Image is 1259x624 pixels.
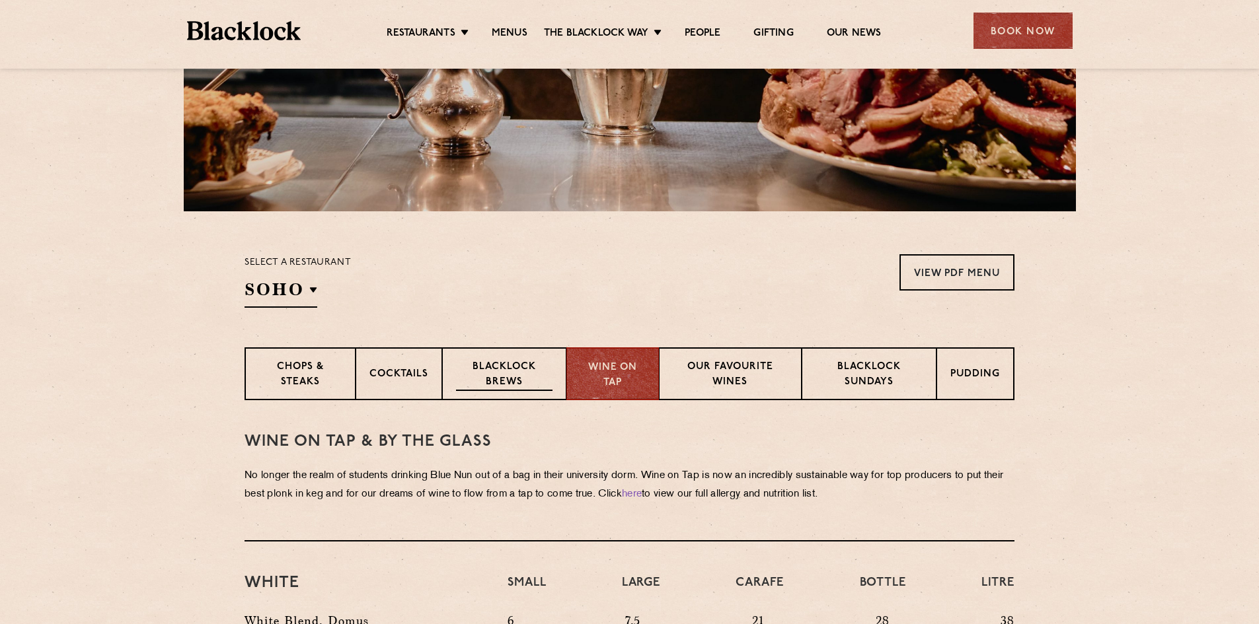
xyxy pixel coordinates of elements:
p: Blacklock Sundays [816,360,923,391]
a: Menus [492,27,527,42]
h4: Carafe [736,574,784,605]
h4: Litre [981,574,1014,605]
h2: SOHO [245,278,317,308]
p: Pudding [950,367,1000,384]
a: here [622,489,642,499]
p: Blacklock Brews [456,360,553,391]
p: Wine on Tap [580,361,645,390]
a: View PDF Menu [899,254,1014,291]
h3: WINE on tap & by the glass [245,433,1014,450]
img: BL_Textured_Logo-footer-cropped.svg [187,21,301,40]
p: Select a restaurant [245,254,351,271]
a: Our News [827,27,882,42]
p: Our favourite wines [673,360,787,391]
a: People [685,27,720,42]
div: Book Now [973,13,1073,49]
h3: White [245,574,488,592]
a: The Blacklock Way [544,27,648,42]
a: Gifting [753,27,793,42]
p: Chops & Steaks [259,360,342,391]
p: No longer the realm of students drinking Blue Nun out of a bag in their university dorm. Wine on ... [245,467,1014,504]
p: Cocktails [369,367,428,384]
h4: Bottle [860,574,906,605]
a: Restaurants [387,27,455,42]
h4: Large [622,574,660,605]
h4: Small [508,574,546,605]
